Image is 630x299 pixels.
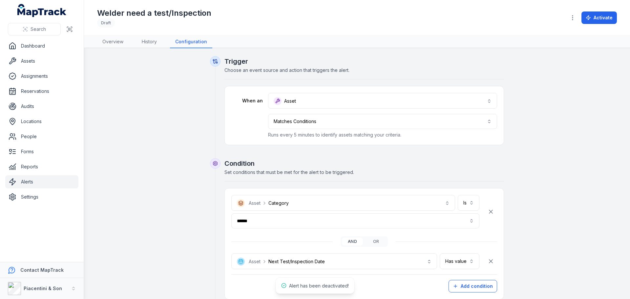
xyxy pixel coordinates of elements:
[440,253,479,269] button: Has value
[224,169,354,175] span: Set conditions that must be met for the alert to be triggered.
[224,159,504,168] h2: Condition
[5,100,78,113] a: Audits
[31,26,46,32] span: Search
[170,36,212,48] a: Configuration
[97,36,129,48] a: Overview
[97,8,211,18] h1: Welder need a test/Inspection
[268,132,497,138] p: Runs every 5 minutes to identify assets matching your criteria.
[5,160,78,173] a: Reports
[17,4,67,17] a: MapTrack
[5,39,78,53] a: Dashboard
[289,283,349,288] span: Alert has been deactivated!
[20,267,64,273] strong: Contact MapTrack
[5,190,78,203] a: Settings
[231,253,437,269] button: AssetNext Test/Inspection Date
[5,70,78,83] a: Assignments
[342,238,363,246] button: and
[8,23,61,35] button: Search
[268,114,497,129] button: Matches Conditions
[231,97,263,104] label: When an
[268,93,497,109] button: Asset
[5,115,78,128] a: Locations
[24,286,62,291] strong: Piacentini & Son
[5,54,78,68] a: Assets
[5,145,78,158] a: Forms
[224,67,349,73] span: Choose an event source and action that triggers the alert.
[224,57,504,66] h2: Trigger
[5,175,78,188] a: Alerts
[449,280,497,292] button: Add condition
[581,11,617,24] button: Activate
[458,195,479,211] button: Is
[136,36,162,48] a: History
[97,18,115,28] div: Draft
[366,238,387,246] button: or
[5,130,78,143] a: People
[5,85,78,98] a: Reservations
[231,195,455,211] button: AssetCategory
